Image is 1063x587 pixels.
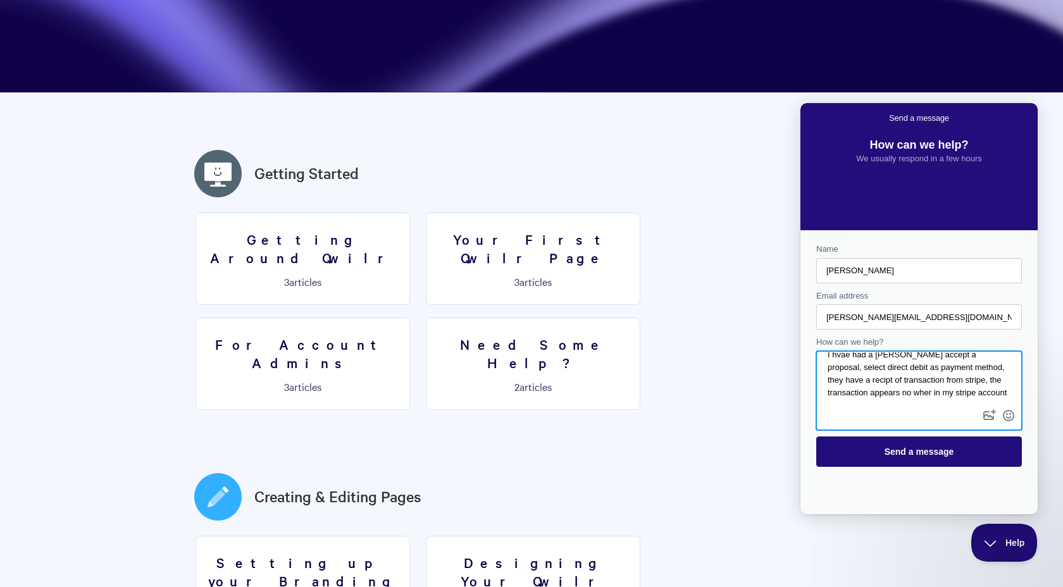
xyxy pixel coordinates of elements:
[800,103,1038,514] iframe: Help Scout Beacon - Live Chat, Contact Form, and Knowledge Base
[204,276,402,287] p: articles
[426,318,640,410] a: Need Some Help? 2articles
[204,335,402,371] h3: For Account Admins
[971,524,1038,562] iframe: Help Scout Beacon - Close
[204,381,402,392] p: articles
[434,276,632,287] p: articles
[514,275,519,288] span: 3
[434,381,632,392] p: articles
[204,230,402,266] h3: Getting Around Qwilr
[196,318,410,410] a: For Account Admins 3articles
[254,485,421,508] a: Creating & Editing Pages
[514,380,519,393] span: 2
[254,162,359,185] a: Getting Started
[284,380,289,393] span: 3
[434,335,632,371] h3: Need Some Help?
[284,275,289,288] span: 3
[196,213,410,305] a: Getting Around Qwilr 3articles
[434,230,632,266] h3: Your First Qwilr Page
[426,213,640,305] a: Your First Qwilr Page 3articles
